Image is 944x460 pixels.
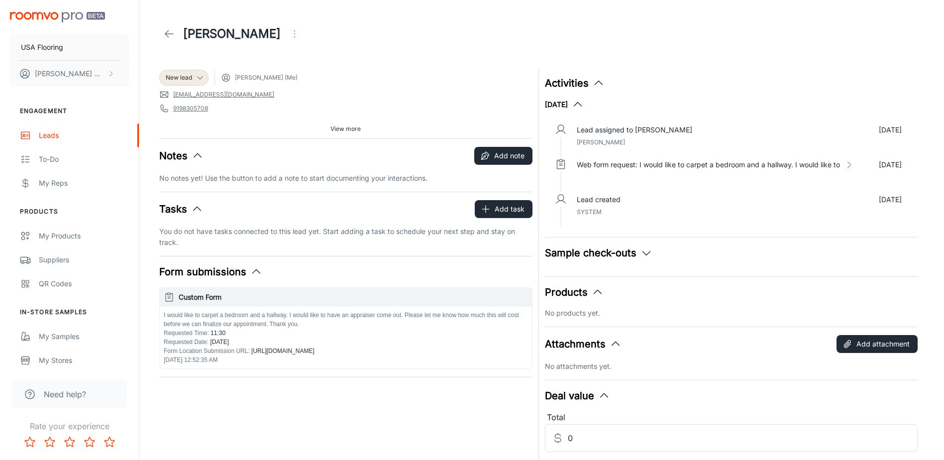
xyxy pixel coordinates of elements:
button: Rate 1 star [20,432,40,452]
p: Lead assigned to [PERSON_NAME] [577,124,692,135]
div: My Stores [39,355,129,366]
button: Attachments [545,337,622,351]
p: Web form request: I would like to carpet a bedroom and a hallway. I would like to [577,159,840,170]
div: My Samples [39,331,129,342]
span: System [577,208,602,216]
input: Estimated deal value [568,424,918,452]
h1: [PERSON_NAME] [183,25,281,43]
button: Sample check-outs [545,245,652,260]
p: No attachments yet. [545,361,918,372]
button: View more [326,121,365,136]
span: 11:30 [209,330,225,337]
button: [PERSON_NAME] Worthington [10,61,129,87]
p: I would like to carpet a bedroom and a hallway. I would like to have an appraiser come out. Pleas... [164,311,528,329]
button: Notes [159,148,204,163]
p: [DATE] [879,124,902,135]
span: [PERSON_NAME] [577,138,625,146]
button: USA Flooring [10,34,129,60]
p: No products yet. [545,308,918,319]
div: New lead [159,70,209,86]
button: Form submissions [159,264,262,279]
p: [PERSON_NAME] Worthington [35,68,105,79]
button: Tasks [159,202,203,217]
div: To-do [39,154,129,165]
button: Rate 3 star [60,432,80,452]
p: [DATE] [879,194,902,205]
h6: Custom Form [179,292,528,303]
div: Suppliers [39,254,129,265]
p: Lead created [577,194,621,205]
p: Rate your experience [8,420,131,432]
button: Activities [545,76,605,91]
button: Deal value [545,388,610,403]
div: Leads [39,130,129,141]
span: Requested Time : [164,330,209,337]
p: USA Flooring [21,42,63,53]
p: [DATE] [879,159,902,170]
a: 9198305708 [173,104,208,113]
span: [PERSON_NAME] (Me) [235,73,298,82]
span: Requested Date : [164,339,209,345]
button: Rate 5 star [100,432,119,452]
div: My Reps [39,178,129,189]
button: Rate 2 star [40,432,60,452]
button: Products [545,285,604,300]
button: Add attachment [837,335,918,353]
p: No notes yet! Use the button to add a note to start documenting your interactions. [159,173,532,184]
span: [URL][DOMAIN_NAME] [250,347,315,354]
span: [DATE] [209,339,229,345]
div: My Products [39,230,129,241]
img: Roomvo PRO Beta [10,12,105,22]
button: Rate 4 star [80,432,100,452]
button: Add task [475,200,532,218]
span: [DATE] 12:52:35 AM [164,356,218,363]
a: [EMAIL_ADDRESS][DOMAIN_NAME] [173,90,274,99]
span: View more [330,124,361,133]
span: Need help? [44,388,86,400]
span: Form Location Submission URL : [164,347,250,354]
div: Total [545,411,918,424]
button: Add note [474,147,532,165]
span: New lead [166,73,192,82]
button: Custom FormI would like to carpet a bedroom and a hallway. I would like to have an appraiser come... [160,288,532,368]
button: Open menu [285,24,305,44]
div: QR Codes [39,278,129,289]
button: [DATE] [545,99,584,111]
p: You do not have tasks connected to this lead yet. Start adding a task to schedule your next step ... [159,226,532,248]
